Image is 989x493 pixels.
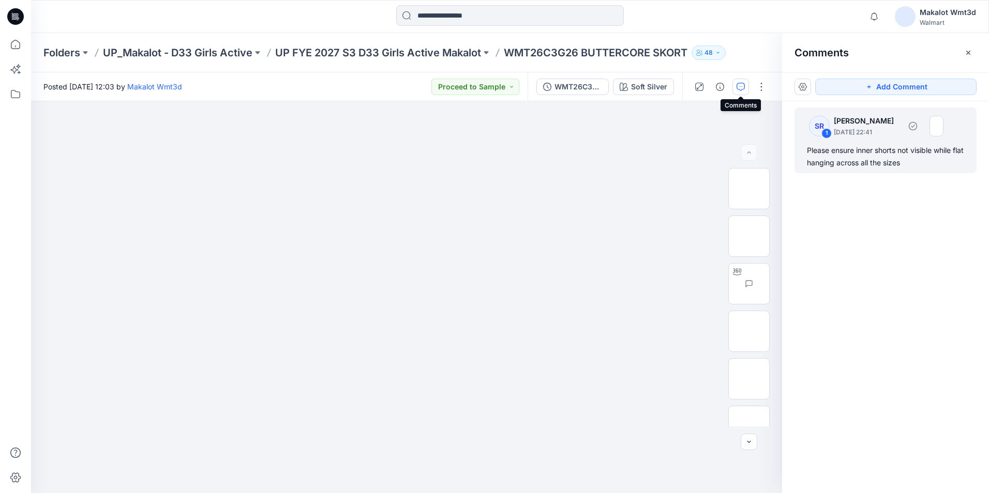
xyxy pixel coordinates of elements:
[920,6,976,19] div: Makalot Wmt3d
[613,79,674,95] button: Soft Silver
[555,81,602,93] div: WMT26C3G26_ADM_BUTTERCORE SKORT
[815,79,977,95] button: Add Comment
[127,82,182,91] a: Makalot Wmt3d
[275,45,481,60] a: UP FYE 2027 S3 D33 Girls Active Makalot
[504,45,687,60] p: WMT26C3G26 BUTTERCORE SKORT
[920,19,976,26] div: Walmart
[834,127,901,137] p: [DATE] 22:41
[43,45,80,60] a: Folders
[43,81,182,92] span: Posted [DATE] 12:03 by
[834,115,901,127] p: [PERSON_NAME]
[809,116,830,136] div: SR
[692,45,726,60] button: 48
[103,45,252,60] a: UP_Makalot - D33 Girls Active
[821,128,832,138] div: 1
[712,79,728,95] button: Details
[705,47,713,58] p: 48
[895,6,916,27] img: avatar
[631,81,667,93] div: Soft Silver
[795,47,849,59] h2: Comments
[807,144,964,169] div: Please ensure inner shorts not visible while flat hanging across all the sizes
[536,79,609,95] button: WMT26C3G26_ADM_BUTTERCORE SKORT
